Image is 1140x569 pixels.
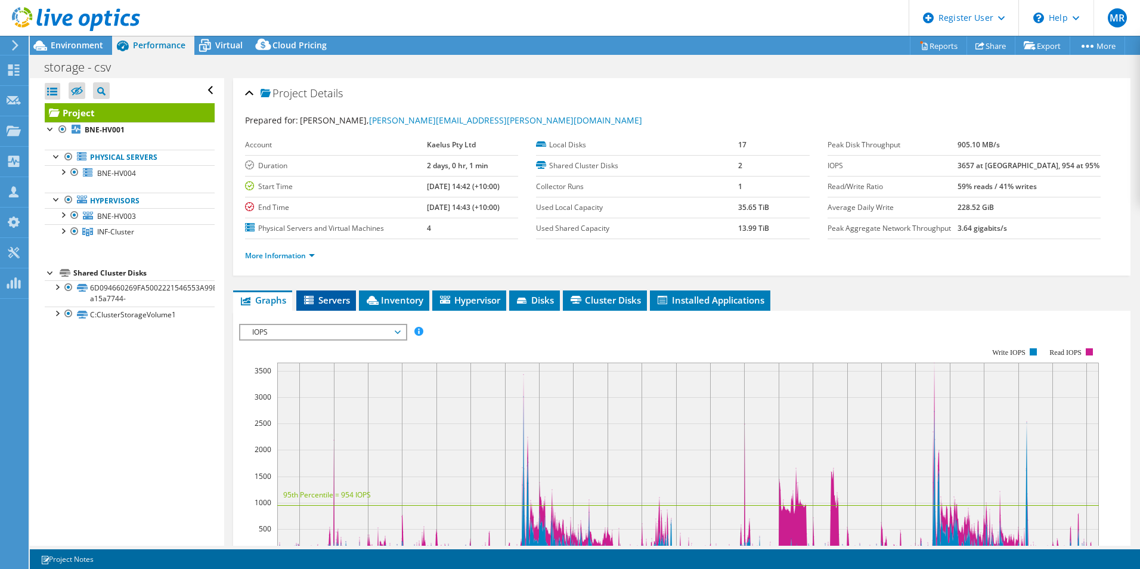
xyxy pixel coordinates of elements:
[85,125,125,135] b: BNE-HV001
[427,140,476,150] b: Kaelus Pty Ltd
[438,294,500,306] span: Hypervisor
[536,160,738,172] label: Shared Cluster Disks
[958,202,994,212] b: 228.52 GiB
[97,168,136,178] span: BNE-HV004
[310,86,343,100] span: Details
[45,307,215,322] a: C:ClusterStorageVolume1
[515,294,554,306] span: Disks
[259,524,271,534] text: 500
[1033,13,1044,23] svg: \n
[97,227,134,237] span: INF-Cluster
[255,392,271,402] text: 3000
[255,444,271,454] text: 2000
[427,181,500,191] b: [DATE] 14:42 (+10:00)
[536,202,738,214] label: Used Local Capacity
[1049,348,1082,357] text: Read IOPS
[245,181,427,193] label: Start Time
[738,223,769,233] b: 13.99 TiB
[133,39,185,51] span: Performance
[245,202,427,214] label: End Time
[255,418,271,428] text: 2500
[45,122,215,138] a: BNE-HV001
[365,294,423,306] span: Inventory
[910,36,967,55] a: Reports
[1070,36,1125,55] a: More
[958,181,1037,191] b: 59% reads / 41% writes
[656,294,764,306] span: Installed Applications
[569,294,641,306] span: Cluster Disks
[255,366,271,376] text: 3500
[45,150,215,165] a: Physical Servers
[828,181,958,193] label: Read/Write Ratio
[73,266,215,280] div: Shared Cluster Disks
[536,181,738,193] label: Collector Runs
[245,222,427,234] label: Physical Servers and Virtual Machines
[45,224,215,240] a: INF-Cluster
[738,181,742,191] b: 1
[738,140,746,150] b: 17
[1108,8,1127,27] span: MR
[272,39,327,51] span: Cloud Pricing
[992,348,1026,357] text: Write IOPS
[738,202,769,212] b: 35.65 TiB
[300,115,642,126] span: [PERSON_NAME],
[958,223,1007,233] b: 3.64 gigabits/s
[536,139,738,151] label: Local Disks
[958,140,1000,150] b: 905.10 MB/s
[738,160,742,171] b: 2
[39,61,129,74] h1: storage - csv
[245,139,427,151] label: Account
[302,294,350,306] span: Servers
[255,471,271,481] text: 1500
[245,115,298,126] label: Prepared for:
[427,223,431,233] b: 4
[427,202,500,212] b: [DATE] 14:43 (+10:00)
[828,202,958,214] label: Average Daily Write
[255,497,271,508] text: 1000
[245,160,427,172] label: Duration
[427,160,488,171] b: 2 days, 0 hr, 1 min
[246,325,399,339] span: IOPS
[1015,36,1070,55] a: Export
[261,88,307,100] span: Project
[828,222,958,234] label: Peak Aggregate Network Throughput
[828,160,958,172] label: IOPS
[45,103,215,122] a: Project
[283,490,371,500] text: 95th Percentile = 954 IOPS
[45,165,215,181] a: BNE-HV004
[966,36,1015,55] a: Share
[51,39,103,51] span: Environment
[245,251,315,261] a: More Information
[45,280,215,307] a: 6D094660269FA5002221546553A99BBF-a15a7744-
[958,160,1099,171] b: 3657 at [GEOGRAPHIC_DATA], 954 at 95%
[215,39,243,51] span: Virtual
[828,139,958,151] label: Peak Disk Throughput
[239,294,286,306] span: Graphs
[369,115,642,126] a: [PERSON_NAME][EMAIL_ADDRESS][PERSON_NAME][DOMAIN_NAME]
[32,552,102,567] a: Project Notes
[97,211,136,221] span: BNE-HV003
[45,208,215,224] a: BNE-HV003
[45,193,215,208] a: Hypervisors
[536,222,738,234] label: Used Shared Capacity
